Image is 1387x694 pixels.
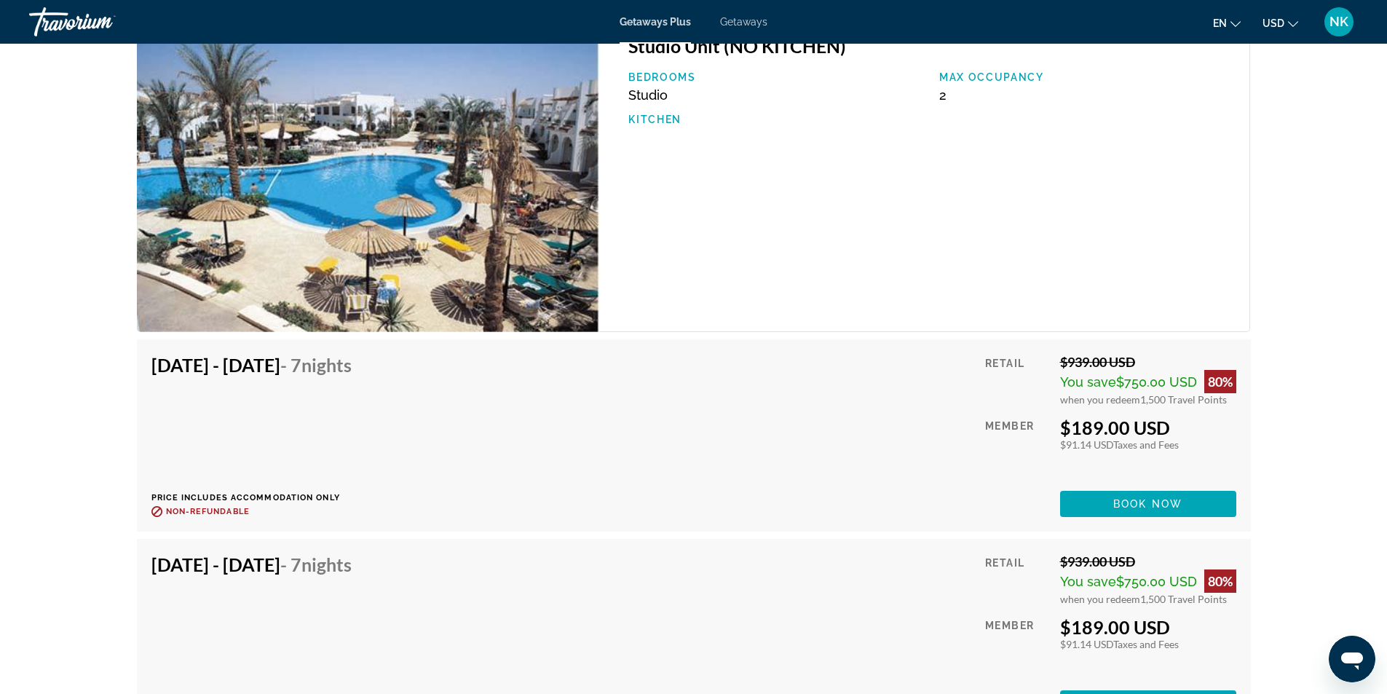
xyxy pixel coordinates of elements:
[985,553,1048,605] div: Retail
[1060,393,1140,406] span: when you redeem
[151,493,363,502] p: Price includes accommodation only
[1113,438,1179,451] span: Taxes and Fees
[985,354,1048,406] div: Retail
[151,553,352,575] h4: [DATE] - [DATE]
[1060,491,1236,517] button: Book now
[1060,374,1116,390] span: You save
[1204,370,1236,393] div: 80%
[1060,438,1236,451] div: $91.14 USD
[1060,553,1236,569] div: $939.00 USD
[1113,498,1182,510] span: Book now
[280,354,352,376] span: - 7
[1320,7,1358,37] button: User Menu
[1060,417,1236,438] div: $189.00 USD
[166,507,250,516] span: Non-refundable
[628,35,1235,57] h3: Studio Unit (NO KITCHEN)
[280,553,352,575] span: - 7
[628,71,925,83] p: Bedrooms
[151,354,352,376] h4: [DATE] - [DATE]
[1204,569,1236,593] div: 80%
[939,87,947,103] span: 2
[1060,354,1236,370] div: $939.00 USD
[1329,15,1348,29] span: NK
[1060,574,1116,589] span: You save
[985,417,1048,480] div: Member
[620,16,691,28] a: Getaways Plus
[1060,616,1236,638] div: $189.00 USD
[1060,593,1140,605] span: when you redeem
[1213,17,1227,29] span: en
[301,553,352,575] span: Nights
[1262,17,1284,29] span: USD
[720,16,767,28] a: Getaways
[1113,638,1179,650] span: Taxes and Fees
[628,87,668,103] span: Studio
[1140,393,1227,406] span: 1,500 Travel Points
[1116,374,1197,390] span: $750.00 USD
[137,20,600,333] img: Dive Inn Resort
[939,71,1236,83] p: Max Occupancy
[628,114,925,125] p: Kitchen
[1329,636,1375,682] iframe: Кнопка запуска окна обмена сообщениями
[29,3,175,41] a: Travorium
[1213,12,1241,33] button: Change language
[985,616,1048,679] div: Member
[1140,593,1227,605] span: 1,500 Travel Points
[1116,574,1197,589] span: $750.00 USD
[1262,12,1298,33] button: Change currency
[1060,638,1236,650] div: $91.14 USD
[301,354,352,376] span: Nights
